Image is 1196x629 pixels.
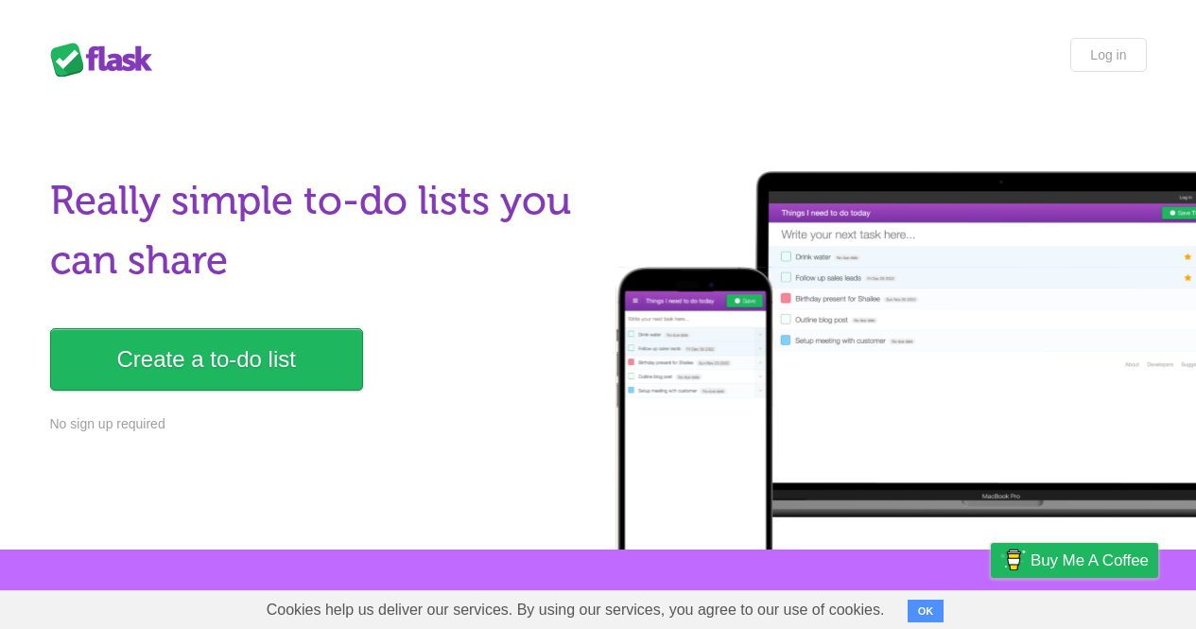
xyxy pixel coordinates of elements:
h1: Really simple to-do lists you can share [50,171,587,290]
span: Cookies help us deliver our services. By using our services, you agree to our use of cookies. [248,591,904,629]
a: Log in [1070,38,1146,72]
div: Flask Lists [50,43,164,77]
button: OK [908,600,945,622]
span: Buy me a coffee [1031,544,1149,577]
a: Buy me a coffee [991,543,1158,578]
p: No sign up required [50,414,587,434]
img: Buy me a coffee [1000,544,1026,576]
a: Create a to-do list [50,328,363,391]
